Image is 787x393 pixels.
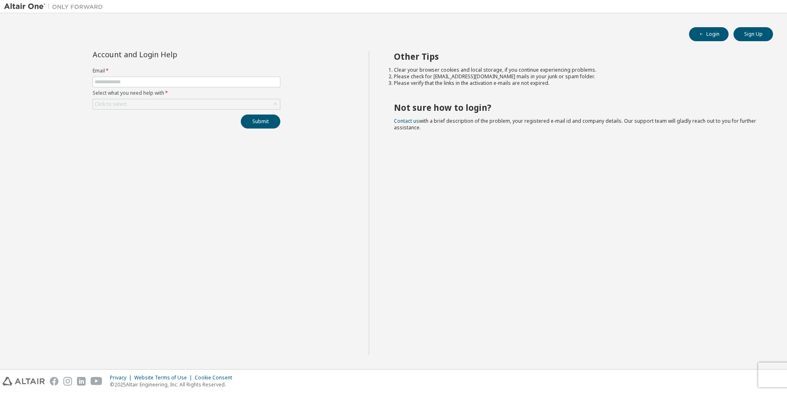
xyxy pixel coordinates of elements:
button: Sign Up [733,27,773,41]
div: Account and Login Help [93,51,243,58]
img: Altair One [4,2,107,11]
p: © 2025 Altair Engineering, Inc. All Rights Reserved. [110,381,237,388]
img: instagram.svg [63,377,72,386]
img: youtube.svg [91,377,102,386]
img: altair_logo.svg [2,377,45,386]
h2: Other Tips [394,51,759,62]
div: Click to select [93,99,280,109]
div: Click to select [95,101,127,108]
button: Login [689,27,729,41]
span: with a brief description of the problem, your registered e-mail id and company details. Our suppo... [394,117,756,131]
a: Contact us [394,117,419,124]
button: Submit [241,115,280,129]
div: Website Terms of Use [134,374,195,381]
h2: Not sure how to login? [394,102,759,113]
label: Select what you need help with [93,90,280,96]
img: linkedin.svg [77,377,86,386]
li: Please check for [EMAIL_ADDRESS][DOMAIN_NAME] mails in your junk or spam folder. [394,73,759,80]
img: facebook.svg [50,377,58,386]
div: Cookie Consent [195,374,237,381]
label: Email [93,68,280,74]
div: Privacy [110,374,134,381]
li: Please verify that the links in the activation e-mails are not expired. [394,80,759,87]
li: Clear your browser cookies and local storage, if you continue experiencing problems. [394,67,759,73]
